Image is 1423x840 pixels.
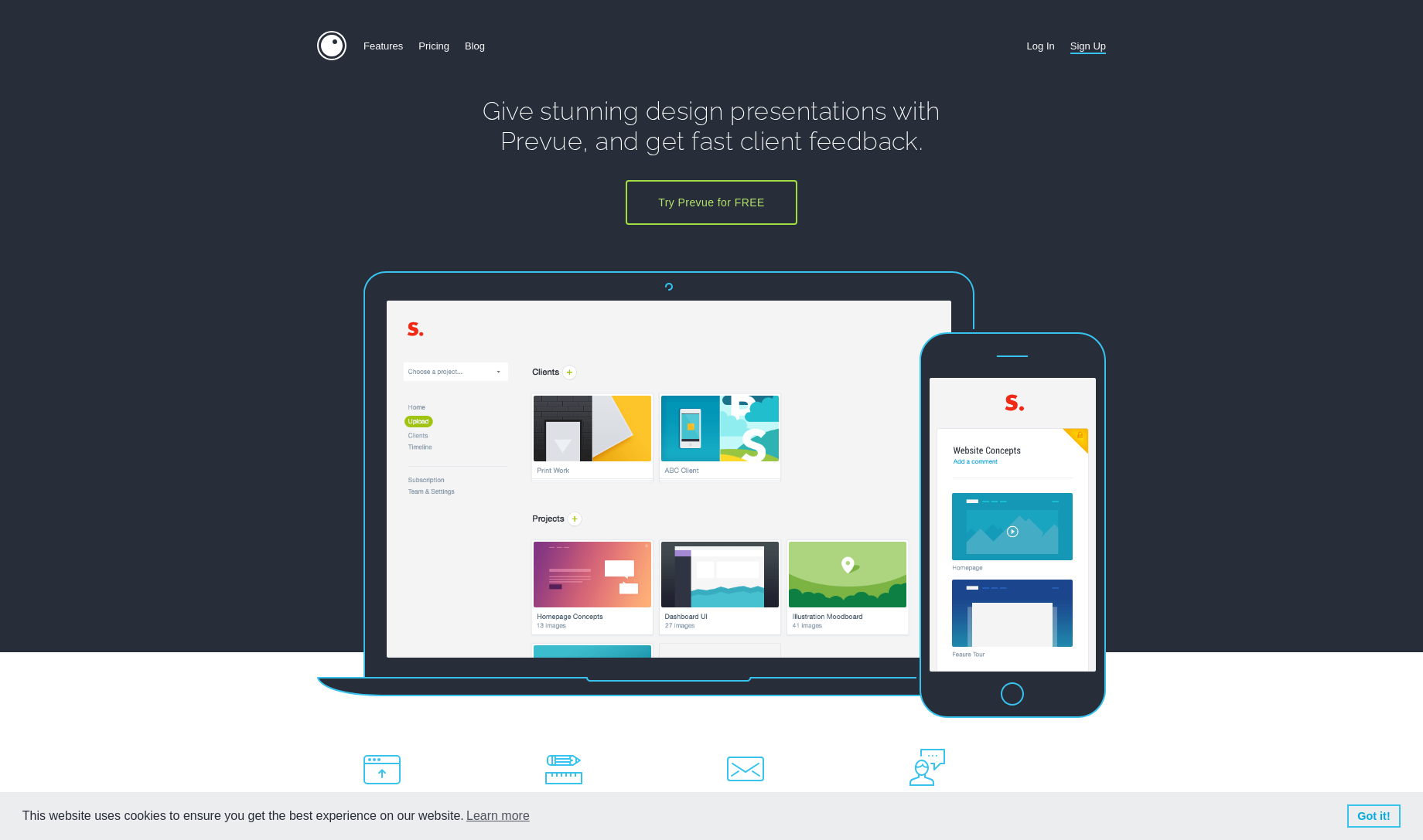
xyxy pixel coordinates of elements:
[952,580,1073,647] img: Interface UI
[626,180,797,225] a: Try Prevue for FREE
[789,542,906,607] img: Illustration
[1347,804,1401,828] a: dismiss cookie message
[418,31,449,61] a: Pricing
[920,332,1106,718] img: svg+xml;base64,PHN2ZyB4bWxucz0iaHR0cDovL3d3dy53My5vcmcvMjAwMC9zdmciIHdpZHRoPSIyNDEiIGhlaWd%0AodD0...
[661,542,779,607] img: UI Design
[1070,31,1106,61] a: Sign Up
[317,31,348,62] a: Home
[661,396,779,461] img: Clients
[464,808,532,825] a: learn more about cookies
[465,31,485,61] a: Blog
[317,31,346,60] img: Prevue
[22,807,1335,825] span: This website uses cookies to ensure you get the best experience on our website.
[534,542,651,607] img: Web Concepts
[363,31,403,61] a: Features
[727,722,878,818] h2: Share
[909,722,1060,818] h2: Get feedback
[534,645,651,711] img: Photography
[534,396,651,461] img: Print
[952,493,1073,560] img: Homepage
[545,722,696,818] h2: Organise
[363,722,514,818] h2: Upload
[317,271,1021,696] img: svg+xml;base64,PHN2ZyB4bWxucz0iaHR0cDovL3d3dy53My5vcmcvMjAwMC9zdmciIHdpZHRoPSI5MTAiIGhlaWd%0AodD0...
[1027,31,1055,61] a: Log In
